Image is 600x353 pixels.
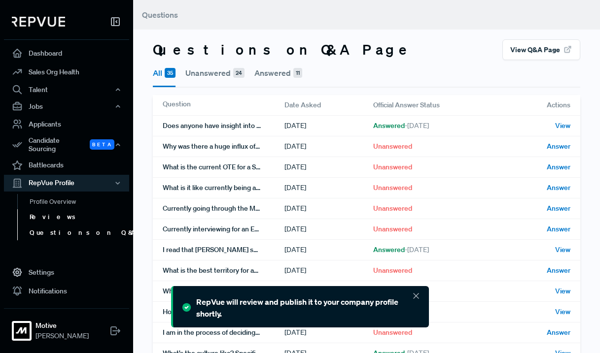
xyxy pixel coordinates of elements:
[547,224,570,234] span: Answer
[142,10,178,20] span: Questions
[373,265,412,276] span: Unanswered
[405,121,429,130] span: - [DATE]
[17,209,142,225] a: Reviews
[492,95,570,115] div: Actions
[35,331,89,341] span: [PERSON_NAME]
[163,219,284,239] div: Currently interviewing for an Enterprise AE role. The Motive recruiter I had my initial call with...
[163,116,284,136] div: Does anyone have insight into how the Mid-Market Networks team is performing?
[547,203,570,214] span: Answer
[4,156,129,175] a: Battlecards
[163,240,284,260] div: I read that [PERSON_NAME] sued Motive for patent infringement, and Motive countersued. Can anyone...
[4,115,129,133] a: Applicants
[502,44,580,54] a: View Q&A Page
[163,95,284,115] div: Question
[373,141,412,152] span: Unanswered
[284,157,373,177] div: [DATE]
[555,121,570,131] span: View
[196,296,409,320] div: RepVue will review and publish it to your company profile shortly.
[547,265,570,276] span: Answer
[90,139,114,150] span: Beta
[373,121,429,131] span: Answered
[284,322,373,343] div: [DATE]
[284,198,373,219] div: [DATE]
[17,194,142,210] a: Profile Overview
[547,183,570,193] span: Answer
[284,260,373,281] div: [DATE]
[165,68,176,78] span: 35
[4,175,129,192] button: RepVue Profile
[4,81,129,98] button: Talent
[163,198,284,219] div: Currently going through the MM AE interview process and next interview is a final chat with a VP ...
[284,116,373,136] div: [DATE]
[12,17,65,27] img: RepVue
[4,44,129,63] a: Dashboard
[373,95,492,115] div: Official Answer Status
[293,68,302,78] span: 11
[547,162,570,172] span: Answer
[284,219,373,239] div: [DATE]
[163,260,284,281] div: What is the best territory for an Enterprise AE (West, [GEOGRAPHIC_DATA], etc)? Are Enterprise AE...
[233,68,245,78] span: 24
[4,98,129,115] button: Jobs
[163,281,284,301] div: What are the personas and ICPs do AE's/AMs go after?
[284,95,373,115] div: Date Asked
[163,136,284,157] div: Why was there a huge influx of reviews on [DATE]? Does management push for good repvue reviews ra...
[153,41,413,58] h3: Questions on Q&A Page
[284,178,373,198] div: [DATE]
[284,281,373,301] div: [DATE]
[373,245,429,255] span: Answered
[4,282,129,300] a: Notifications
[373,327,412,338] span: Unanswered
[555,286,570,296] span: View
[153,60,176,87] button: All
[185,60,245,86] button: Unanswered
[405,245,429,254] span: - [DATE]
[163,322,284,343] div: I am in the process of deciding between Motive and another company for Emerging MM. can you pleas...
[163,157,284,177] div: What is the current OTE for a Sales Engineer in the SMB (Commercial) space?
[4,133,129,156] div: Candidate Sourcing
[17,225,142,241] a: Questions on Q&A
[163,178,284,198] div: What is it like currently being a Mid Market AE?
[555,307,570,317] span: View
[14,323,30,339] img: Motive
[4,63,129,81] a: Sales Org Health
[4,263,129,282] a: Settings
[4,133,129,156] button: Candidate Sourcing Beta
[35,321,89,331] strong: Motive
[254,60,302,86] button: Answered
[555,245,570,255] span: View
[284,240,373,260] div: [DATE]
[373,183,412,193] span: Unanswered
[373,203,412,214] span: Unanswered
[547,141,570,152] span: Answer
[547,327,570,338] span: Answer
[4,308,129,345] a: MotiveMotive[PERSON_NAME]
[373,224,412,234] span: Unanswered
[284,136,373,157] div: [DATE]
[163,302,284,322] div: How long does it take typically a high performing SDR to get promoted to AE?
[373,162,412,172] span: Unanswered
[502,39,580,60] button: View Q&A Page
